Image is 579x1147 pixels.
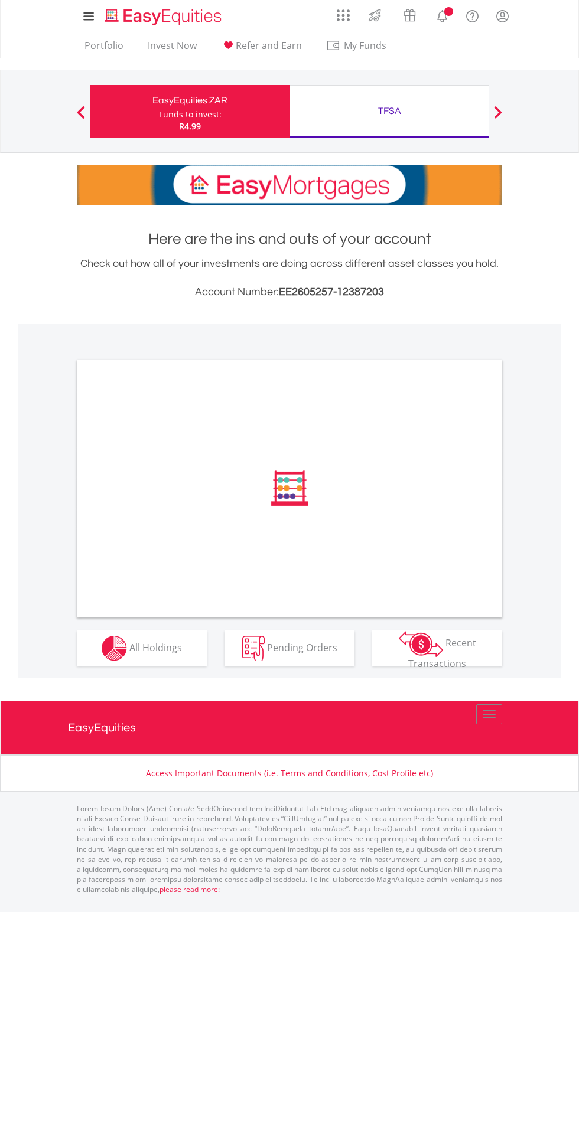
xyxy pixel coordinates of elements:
a: Portfolio [80,40,128,58]
span: EE2605257-12387203 [279,286,384,298]
a: Invest Now [143,40,201,58]
img: holdings-wht.png [102,636,127,661]
span: All Holdings [129,641,182,653]
button: Next [486,112,510,123]
img: pending_instructions-wht.png [242,636,265,661]
a: Vouchers [392,3,427,25]
button: Previous [69,112,93,123]
span: Refer and Earn [236,39,302,52]
button: Recent Transactions [372,630,502,666]
a: FAQ's and Support [457,3,487,27]
span: R4.99 [179,120,201,132]
h1: Here are the ins and outs of your account [77,228,502,250]
h3: Account Number: [77,284,502,300]
a: AppsGrid [329,3,357,22]
span: Pending Orders [267,641,337,653]
a: Home page [100,3,226,27]
p: Lorem Ipsum Dolors (Ame) Con a/e SeddOeiusmod tem InciDiduntut Lab Etd mag aliquaen admin veniamq... [77,803,502,894]
div: Funds to invest: [159,109,222,120]
a: My Profile [487,3,518,29]
button: Pending Orders [225,630,354,666]
a: Access Important Documents (i.e. Terms and Conditions, Cost Profile etc) [146,767,433,779]
img: EasyMortage Promotion Banner [77,165,502,205]
a: EasyEquities [68,701,511,754]
img: transactions-zar-wht.png [399,631,443,657]
img: thrive-v2.svg [365,6,385,25]
div: EasyEquities ZAR [97,92,283,109]
a: Notifications [427,3,457,27]
img: grid-menu-icon.svg [337,9,350,22]
a: please read more: [160,884,220,894]
div: Check out how all of your investments are doing across different asset classes you hold. [77,256,502,300]
img: vouchers-v2.svg [400,6,419,25]
div: TFSA [297,103,483,119]
span: My Funds [326,38,404,53]
a: Refer and Earn [216,40,307,58]
button: All Holdings [77,630,207,666]
img: EasyEquities_Logo.png [103,7,226,27]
